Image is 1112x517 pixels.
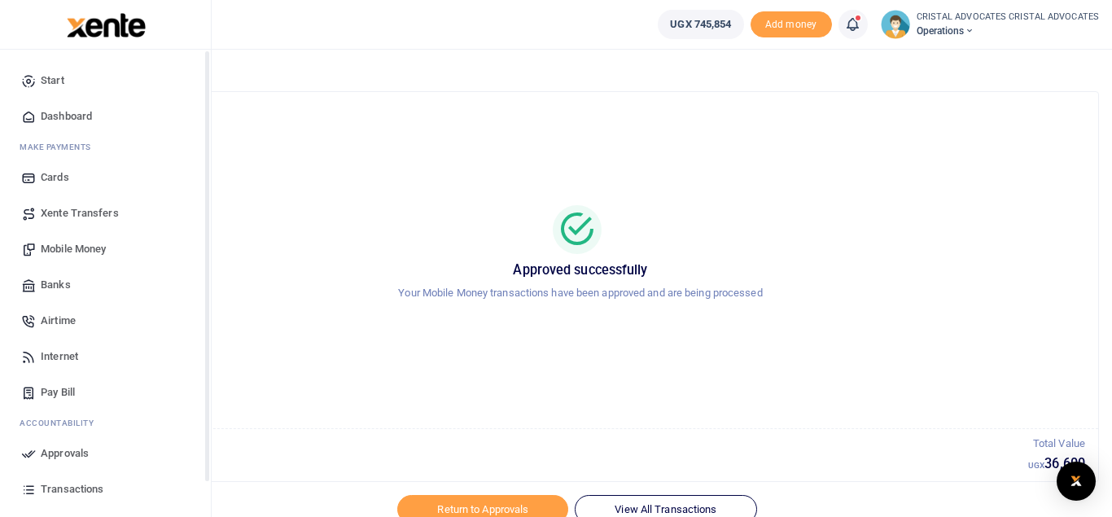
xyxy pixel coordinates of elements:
span: Mobile Money [41,241,106,257]
h5: 36,600 [1028,456,1085,472]
span: Banks [41,277,71,293]
a: Cards [13,160,198,195]
p: Total Value [1028,436,1085,453]
img: profile-user [881,10,910,39]
li: Toup your wallet [751,11,832,38]
h5: Approved successfully [82,262,1079,278]
li: Ac [13,410,198,436]
small: UGX [1028,461,1044,470]
li: M [13,134,198,160]
span: Start [41,72,64,89]
span: ake Payments [28,141,91,153]
li: Wallet ballance [651,10,750,39]
small: CRISTAL ADVOCATES CRISTAL ADVOCATES [917,11,1100,24]
a: Mobile Money [13,231,198,267]
span: Cards [41,169,69,186]
span: Airtime [41,313,76,329]
span: Xente Transfers [41,205,119,221]
a: Approvals [13,436,198,471]
span: Transactions [41,481,103,497]
a: logo-small logo-large logo-large [65,18,146,30]
span: Dashboard [41,108,92,125]
span: Internet [41,348,78,365]
div: Open Intercom Messenger [1057,462,1096,501]
p: Total Transactions [76,436,1028,453]
span: Operations [917,24,1100,38]
a: Transactions [13,471,198,507]
a: Start [13,63,198,99]
p: Your Mobile Money transactions have been approved and are being processed [82,285,1079,302]
a: profile-user CRISTAL ADVOCATES CRISTAL ADVOCATES Operations [881,10,1100,39]
img: logo-large [67,13,146,37]
a: Pay Bill [13,375,198,410]
span: Approvals [41,445,89,462]
span: Add money [751,11,832,38]
a: Add money [751,17,832,29]
a: UGX 745,854 [658,10,743,39]
span: Pay Bill [41,384,75,401]
a: Airtime [13,303,198,339]
h5: 1 [76,456,1028,472]
a: Banks [13,267,198,303]
a: Xente Transfers [13,195,198,231]
span: UGX 745,854 [670,16,731,33]
a: Dashboard [13,99,198,134]
a: Internet [13,339,198,375]
span: countability [32,417,94,429]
